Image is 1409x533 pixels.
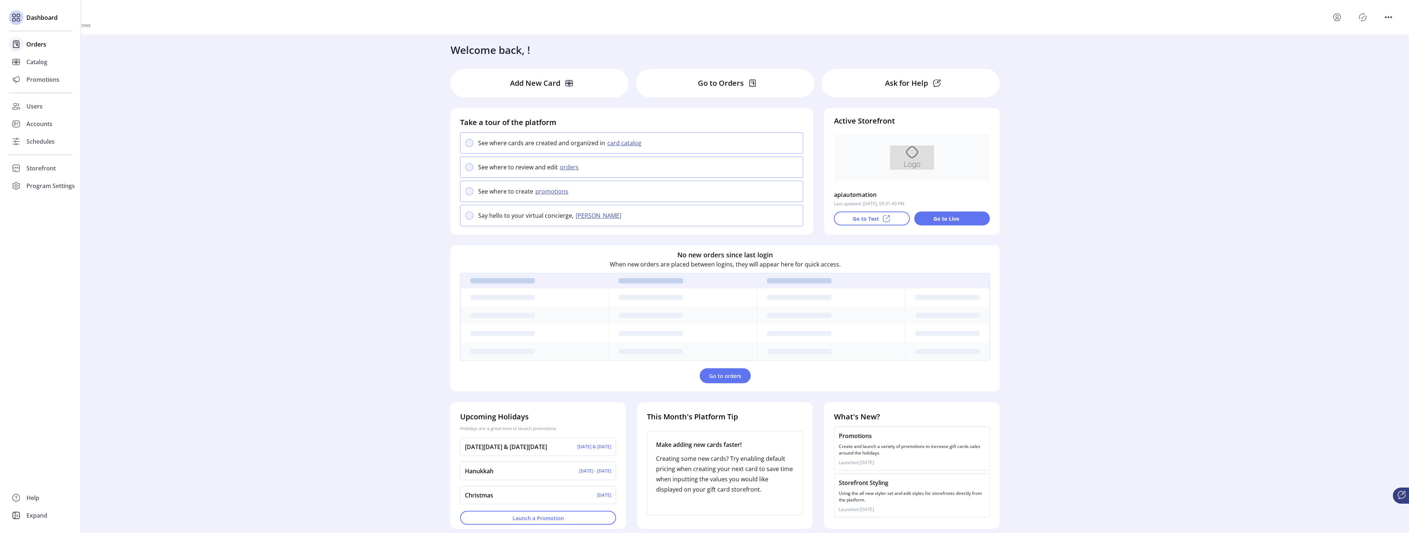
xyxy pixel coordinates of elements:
p: Hanukkah [465,467,494,475]
p: Go to Live [933,215,959,223]
span: Promotions [26,75,59,84]
button: menu [1331,11,1343,23]
p: Make adding new cards faster! [656,440,794,449]
span: Schedules [26,137,55,146]
p: [DATE] & [DATE] [577,444,611,450]
p: See where to review and edit [478,163,558,172]
h4: Take a tour of the platform [460,117,803,128]
span: Orders [26,40,46,49]
p: Creating some new cards? Try enabling default pricing when creating your next card to save time w... [656,453,794,495]
h4: This Month's Platform Tip [647,411,803,422]
button: Go to orders [700,368,751,383]
p: Ask for Help [885,78,928,89]
p: Using the all new styler set and edit styles for storefronts directly from the platform. [839,490,985,503]
button: menu [1383,11,1394,23]
p: Storefront Styling [839,478,985,487]
p: Go to Test [853,215,879,223]
span: Storefront [26,164,56,173]
button: promotions [533,187,573,196]
h3: Welcome back, ! [451,42,530,58]
span: Launch a Promotion [470,514,607,522]
span: Expand [26,511,47,520]
h6: No new orders since last login [677,250,773,260]
p: See where cards are created and organized in [478,139,605,147]
span: Program Settings [26,181,75,190]
button: orders [558,163,583,172]
span: Dashboard [26,13,58,22]
h4: Upcoming Holidays [460,411,616,422]
p: Holidays are a great time to launch promotions [460,425,616,432]
p: [DATE] - [DATE] [579,468,611,474]
span: Go to orders [709,372,741,380]
button: [PERSON_NAME] [574,211,626,220]
p: Add New Card [510,78,560,89]
button: Publisher Panel [1357,11,1369,23]
p: Say hello to your virtual concierge, [478,211,574,220]
p: apiautomation [834,189,877,201]
h4: What's New? [834,411,990,422]
p: Launched [DATE] [839,459,985,466]
p: See where to create [478,187,533,196]
button: card catalog [605,139,646,147]
p: Promotions [839,431,985,440]
p: [DATE][DATE] & [DATE][DATE] [465,442,547,451]
button: Launch a Promotion [460,511,616,525]
p: Create and launch a variety of promotions to increase gift cards sales around the holidays. [839,443,985,456]
span: Help [26,493,39,502]
p: [DATE] [597,492,611,499]
p: Go to Orders [698,78,744,89]
p: When new orders are placed between logins, they will appear here for quick access. [610,260,841,269]
span: Catalog [26,58,47,66]
p: Christmas [465,491,493,500]
p: Last updated: [DATE], 05:31:40 PM [834,201,904,207]
span: Users [26,102,43,111]
span: Accounts [26,120,52,128]
p: Launched [DATE] [839,506,985,513]
h4: Active Storefront [834,115,990,126]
